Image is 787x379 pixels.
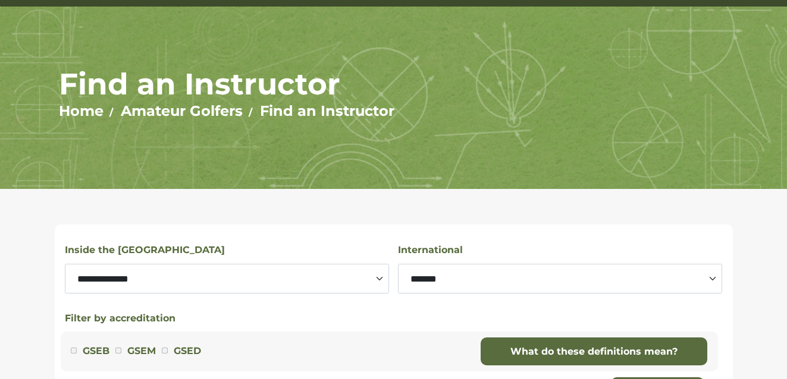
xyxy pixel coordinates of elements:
[65,311,175,326] button: Filter by accreditation
[59,66,728,102] h1: Find an Instructor
[65,242,225,258] label: Inside the [GEOGRAPHIC_DATA]
[121,102,243,119] a: Amateur Golfers
[398,264,722,293] select: Select a country
[481,337,707,366] a: What do these definitions mean?
[260,102,394,119] a: Find an Instructor
[174,343,201,359] label: GSED
[83,343,109,359] label: GSEB
[398,242,463,258] label: International
[59,102,104,119] a: Home
[127,343,156,359] label: GSEM
[65,264,389,293] select: Select a state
